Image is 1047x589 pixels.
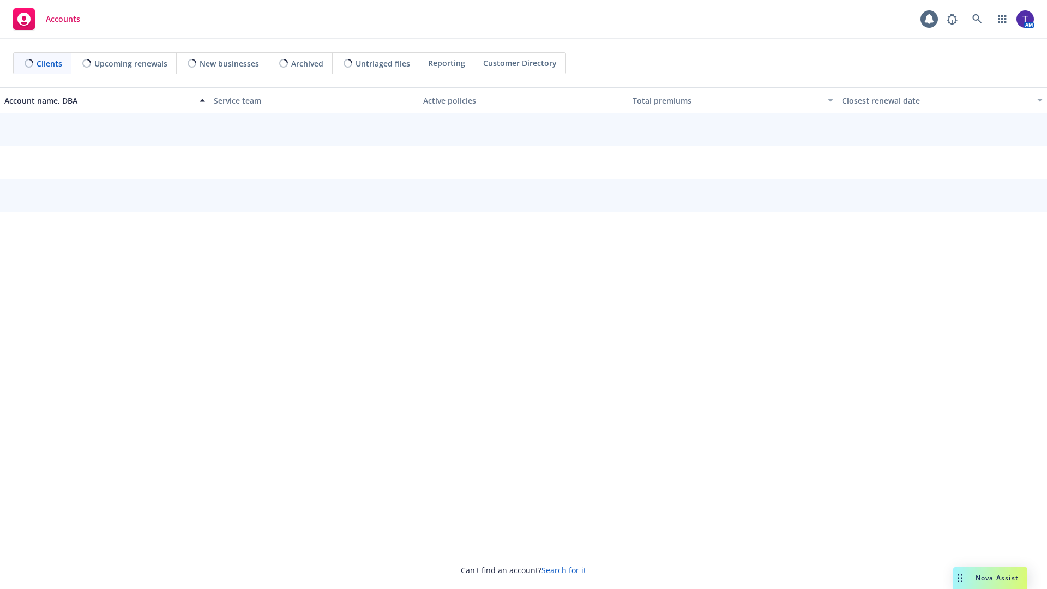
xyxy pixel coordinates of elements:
[838,87,1047,113] button: Closest renewal date
[46,15,80,23] span: Accounts
[9,4,85,34] a: Accounts
[976,573,1019,582] span: Nova Assist
[94,58,167,69] span: Upcoming renewals
[291,58,323,69] span: Archived
[461,564,586,576] span: Can't find an account?
[1016,10,1034,28] img: photo
[991,8,1013,30] a: Switch app
[941,8,963,30] a: Report a Bug
[966,8,988,30] a: Search
[214,95,414,106] div: Service team
[628,87,838,113] button: Total premiums
[356,58,410,69] span: Untriaged files
[37,58,62,69] span: Clients
[200,58,259,69] span: New businesses
[842,95,1031,106] div: Closest renewal date
[953,567,967,589] div: Drag to move
[4,95,193,106] div: Account name, DBA
[423,95,624,106] div: Active policies
[209,87,419,113] button: Service team
[428,57,465,69] span: Reporting
[541,565,586,575] a: Search for it
[483,57,557,69] span: Customer Directory
[953,567,1027,589] button: Nova Assist
[419,87,628,113] button: Active policies
[633,95,821,106] div: Total premiums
